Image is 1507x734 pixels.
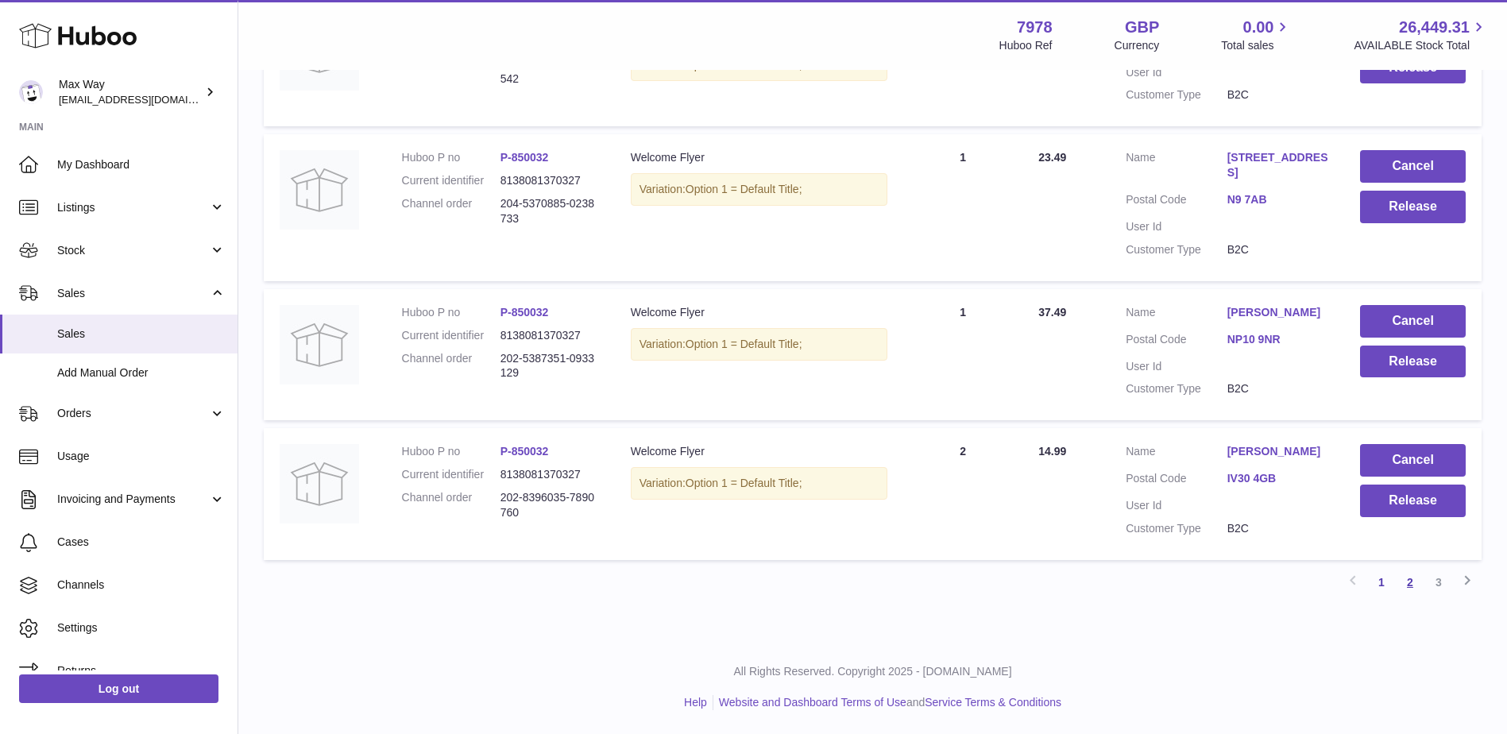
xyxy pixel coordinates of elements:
span: Add Manual Order [57,365,226,381]
span: Option 1 = Default Title; [686,183,802,195]
button: Cancel [1360,150,1466,183]
span: Returns [57,663,226,678]
dd: 8138081370327 [500,328,599,343]
a: [PERSON_NAME] [1227,444,1329,459]
span: Usage [57,449,226,464]
a: IV30 4GB [1227,471,1329,486]
button: Release [1360,191,1466,223]
dt: Huboo P no [402,150,500,165]
a: 2 [1396,568,1424,597]
div: Variation: [631,173,888,206]
dt: Current identifier [402,173,500,188]
div: Max Way [59,77,202,107]
dd: 8138081370327 [500,467,599,482]
button: Release [1360,485,1466,517]
span: Cases [57,535,226,550]
dd: B2C [1227,381,1329,396]
dt: Huboo P no [402,305,500,320]
a: Service Terms & Conditions [925,696,1061,709]
a: [PERSON_NAME] [1227,305,1329,320]
p: All Rights Reserved. Copyright 2025 - [DOMAIN_NAME] [251,664,1494,679]
dt: Channel order [402,490,500,520]
div: Variation: [631,328,888,361]
a: [STREET_ADDRESS] [1227,150,1329,180]
div: Currency [1115,38,1160,53]
dt: User Id [1126,498,1227,513]
dt: Channel order [402,196,500,226]
span: My Dashboard [57,157,226,172]
div: Welcome Flyer [631,150,888,165]
dt: Customer Type [1126,381,1227,396]
span: [EMAIL_ADDRESS][DOMAIN_NAME] [59,93,234,106]
button: Cancel [1360,305,1466,338]
a: N9 7AB [1227,192,1329,207]
dd: 204-5370885-0238733 [500,196,599,226]
dd: B2C [1227,521,1329,536]
div: Welcome Flyer [631,305,888,320]
a: Log out [19,674,218,703]
span: Total sales [1221,38,1292,53]
dt: Customer Type [1126,87,1227,102]
dt: Channel order [402,351,500,381]
a: 3 [1424,568,1453,597]
dt: Name [1126,305,1227,324]
a: 26,449.31 AVAILABLE Stock Total [1354,17,1488,53]
dt: Postal Code [1126,471,1227,490]
dd: 8138081370327 [500,173,599,188]
span: 14.99 [1038,445,1066,458]
dt: User Id [1126,65,1227,80]
span: Option 1 = Default Title; [686,477,802,489]
strong: GBP [1125,17,1159,38]
span: Channels [57,578,226,593]
span: Orders [57,406,209,421]
button: Release [1360,346,1466,378]
li: and [713,695,1061,710]
span: Option 1 = Default Title; [686,59,802,71]
dt: User Id [1126,359,1227,374]
td: 2 [903,428,1022,560]
span: Sales [57,326,226,342]
span: Invoicing and Payments [57,492,209,507]
dt: Current identifier [402,467,500,482]
dd: 202-5387351-0933129 [500,351,599,381]
dd: B2C [1227,242,1329,257]
a: NP10 9NR [1227,332,1329,347]
div: Huboo Ref [999,38,1053,53]
td: 1 [903,134,1022,280]
img: no-photo.jpg [280,444,359,523]
span: Sales [57,286,209,301]
span: 0.00 [1243,17,1274,38]
dt: Customer Type [1126,242,1227,257]
span: Settings [57,620,226,635]
strong: 7978 [1017,17,1053,38]
div: Welcome Flyer [631,444,888,459]
img: no-photo.jpg [280,305,359,384]
a: Help [684,696,707,709]
dt: Customer Type [1126,521,1227,536]
button: Cancel [1360,444,1466,477]
a: 1 [1367,568,1396,597]
img: internalAdmin-7978@internal.huboo.com [19,80,43,104]
a: Website and Dashboard Terms of Use [719,696,906,709]
span: 37.49 [1038,306,1066,319]
img: no-photo.jpg [280,150,359,230]
span: 23.49 [1038,151,1066,164]
dt: Postal Code [1126,332,1227,351]
span: Listings [57,200,209,215]
td: 1 [903,289,1022,421]
dt: Current identifier [402,328,500,343]
span: Option 1 = Default Title; [686,338,802,350]
a: P-850032 [500,151,549,164]
dt: User Id [1126,219,1227,234]
dt: Huboo P no [402,444,500,459]
div: Variation: [631,467,888,500]
dt: Name [1126,444,1227,463]
a: P-850032 [500,445,549,458]
span: Stock [57,243,209,258]
a: 0.00 Total sales [1221,17,1292,53]
dd: B2C [1227,87,1329,102]
dd: 026-4543496-4739542 [500,57,599,87]
span: 26,449.31 [1399,17,1470,38]
dt: Channel order [402,57,500,87]
dd: 202-8396035-7890760 [500,490,599,520]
